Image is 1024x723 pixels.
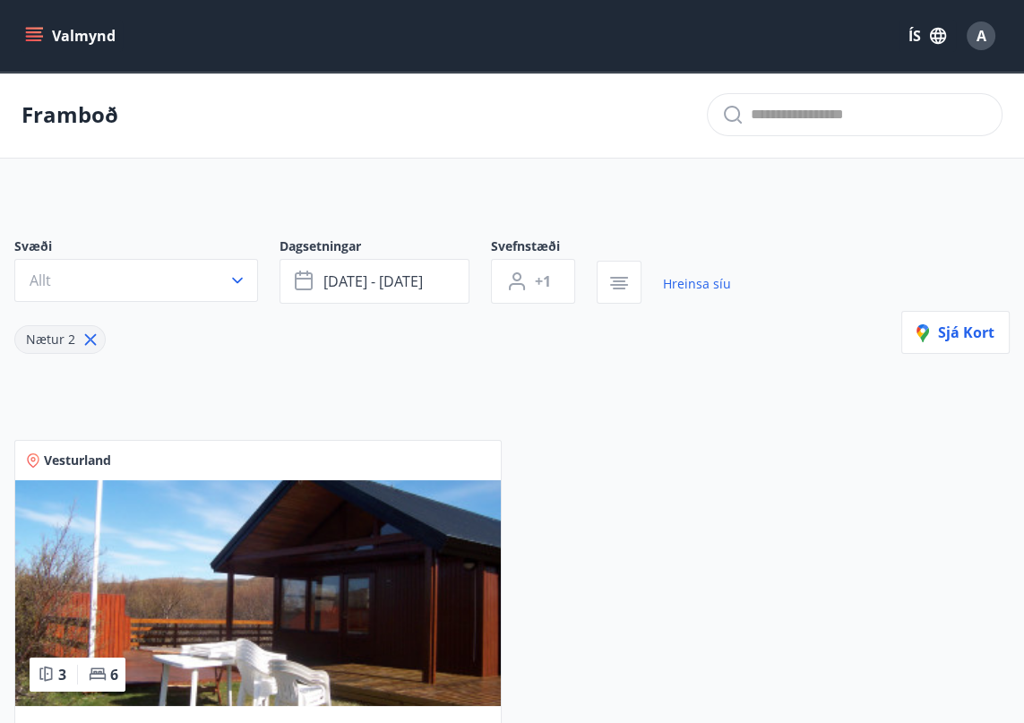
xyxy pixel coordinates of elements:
[663,264,731,304] a: Hreinsa síu
[491,237,597,259] span: Svefnstæði
[916,323,994,342] span: Sjá kort
[110,665,118,684] span: 6
[58,665,66,684] span: 3
[22,99,118,130] p: Framboð
[280,237,491,259] span: Dagsetningar
[977,26,986,46] span: A
[535,271,551,291] span: +1
[14,325,106,354] div: Nætur 2
[491,259,575,304] button: +1
[14,259,258,302] button: Allt
[22,20,123,52] button: menu
[26,331,75,348] span: Nætur 2
[899,20,956,52] button: ÍS
[15,480,501,706] img: Paella dish
[901,311,1010,354] button: Sjá kort
[14,237,280,259] span: Svæði
[280,259,469,304] button: [DATE] - [DATE]
[323,271,423,291] span: [DATE] - [DATE]
[30,271,51,290] span: Allt
[959,14,1002,57] button: A
[44,452,111,469] span: Vesturland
